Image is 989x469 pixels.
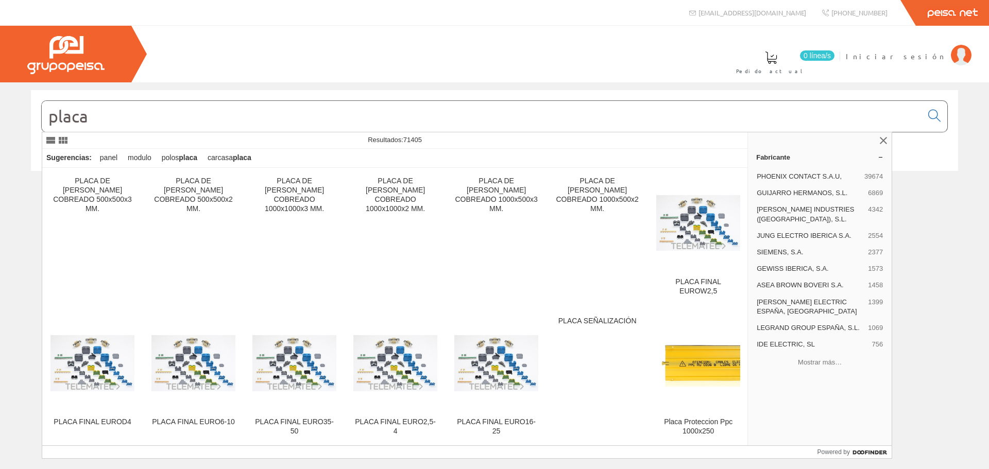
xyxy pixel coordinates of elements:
[151,177,235,214] div: PLACA DE [PERSON_NAME] COBREADO 500x500x2 MM.
[143,308,244,448] a: PLACA FINAL EURO6-10 PLACA FINAL EURO6-10
[353,177,437,214] div: PLACA DE [PERSON_NAME] COBREADO 1000x1000x2 MM.
[244,308,345,448] a: PLACA FINAL EURO35-50 PLACA FINAL EURO35-50
[353,335,437,391] img: PLACA FINAL EURO2,5-4
[143,168,244,308] a: PLACA DE [PERSON_NAME] COBREADO 500x500x2 MM.
[446,168,547,308] a: PLACA DE [PERSON_NAME] COBREADO 1000x500x3 MM.
[42,151,94,165] div: Sugerencias:
[757,205,864,223] span: [PERSON_NAME] INDUSTRIES ([GEOGRAPHIC_DATA]), S.L.
[868,188,883,198] span: 6869
[648,168,748,308] a: PLACA FINAL EUROW2,5 PLACA FINAL EUROW2,5
[96,149,122,167] div: panel
[42,101,922,132] input: Buscar...
[244,168,345,308] a: PLACA DE [PERSON_NAME] COBREADO 1000x1000x3 MM.
[868,248,883,257] span: 2377
[555,317,639,326] div: PLACA SEÑALIZACIÓN
[547,308,647,448] a: PLACA SEÑALIZACIÓN
[648,308,748,448] a: Placa Proteccion Ppc 1000x250 Placa Proteccion Ppc 1000x250
[31,184,958,193] div: © Grupo Peisa
[757,298,864,316] span: [PERSON_NAME] ELECTRIC ESPAÑA, [GEOGRAPHIC_DATA]
[846,51,946,61] span: Iniciar sesión
[757,323,864,333] span: LEGRAND GROUP ESPAÑA, S.L.
[454,418,538,436] div: PLACA FINAL EURO16-25
[800,50,834,61] span: 0 línea/s
[757,248,864,257] span: SIEMENS, S.A.
[151,418,235,427] div: PLACA FINAL EURO6-10
[547,168,647,308] a: PLACA DE [PERSON_NAME] COBREADO 1000x500x2 MM.
[757,188,864,198] span: GUIJARRO HERMANOS, S.L.
[252,418,336,436] div: PLACA FINAL EURO35-50
[868,231,883,240] span: 2554
[368,136,422,144] span: Resultados:
[151,335,235,391] img: PLACA FINAL EURO6-10
[757,231,864,240] span: JUNG ELECTRO IBERICA S.A.
[817,446,892,458] a: Powered by
[555,177,639,214] div: PLACA DE [PERSON_NAME] COBREADO 1000x500x2 MM.
[872,340,883,349] span: 756
[345,168,446,308] a: PLACA DE [PERSON_NAME] COBREADO 1000x1000x2 MM.
[752,354,888,371] button: Mostrar más…
[50,177,134,214] div: PLACA DE [PERSON_NAME] COBREADO 500x500x3 MM.
[868,205,883,223] span: 4342
[656,277,740,296] div: PLACA FINAL EUROW2,5
[868,264,883,273] span: 1573
[656,339,740,388] img: Placa Proteccion Ppc 1000x250
[158,149,201,167] div: polos
[698,8,806,17] span: [EMAIL_ADDRESS][DOMAIN_NAME]
[757,281,864,290] span: ASEA BROWN BOVERI S.A.
[252,177,336,214] div: PLACA DE [PERSON_NAME] COBREADO 1000x1000x3 MM.
[757,172,860,181] span: PHOENIX CONTACT S.A.U,
[454,177,538,214] div: PLACA DE [PERSON_NAME] COBREADO 1000x500x3 MM.
[831,8,888,17] span: [PHONE_NUMBER]
[656,418,740,436] div: Placa Proteccion Ppc 1000x250
[27,36,105,74] img: Grupo Peisa
[817,447,850,457] span: Powered by
[50,418,134,427] div: PLACA FINAL EUROD4
[748,149,892,165] a: Fabricante
[42,168,143,308] a: PLACA DE [PERSON_NAME] COBREADO 500x500x3 MM.
[42,308,143,448] a: PLACA FINAL EUROD4 PLACA FINAL EUROD4
[179,153,197,162] strong: placa
[656,195,740,251] img: PLACA FINAL EUROW2,5
[345,308,446,448] a: PLACA FINAL EURO2,5-4 PLACA FINAL EURO2,5-4
[203,149,255,167] div: carcasa
[864,172,883,181] span: 39674
[757,340,867,349] span: IDE ELECTRIC, SL
[124,149,156,167] div: modulo
[50,335,134,391] img: PLACA FINAL EUROD4
[252,335,336,391] img: PLACA FINAL EURO35-50
[846,43,971,53] a: Iniciar sesión
[757,264,864,273] span: GEWISS IBERICA, S.A.
[446,308,547,448] a: PLACA FINAL EURO16-25 PLACA FINAL EURO16-25
[403,136,422,144] span: 71405
[353,418,437,436] div: PLACA FINAL EURO2,5-4
[868,323,883,333] span: 1069
[868,298,883,316] span: 1399
[736,66,806,76] span: Pedido actual
[868,281,883,290] span: 1458
[454,335,538,391] img: PLACA FINAL EURO16-25
[233,153,251,162] strong: placa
